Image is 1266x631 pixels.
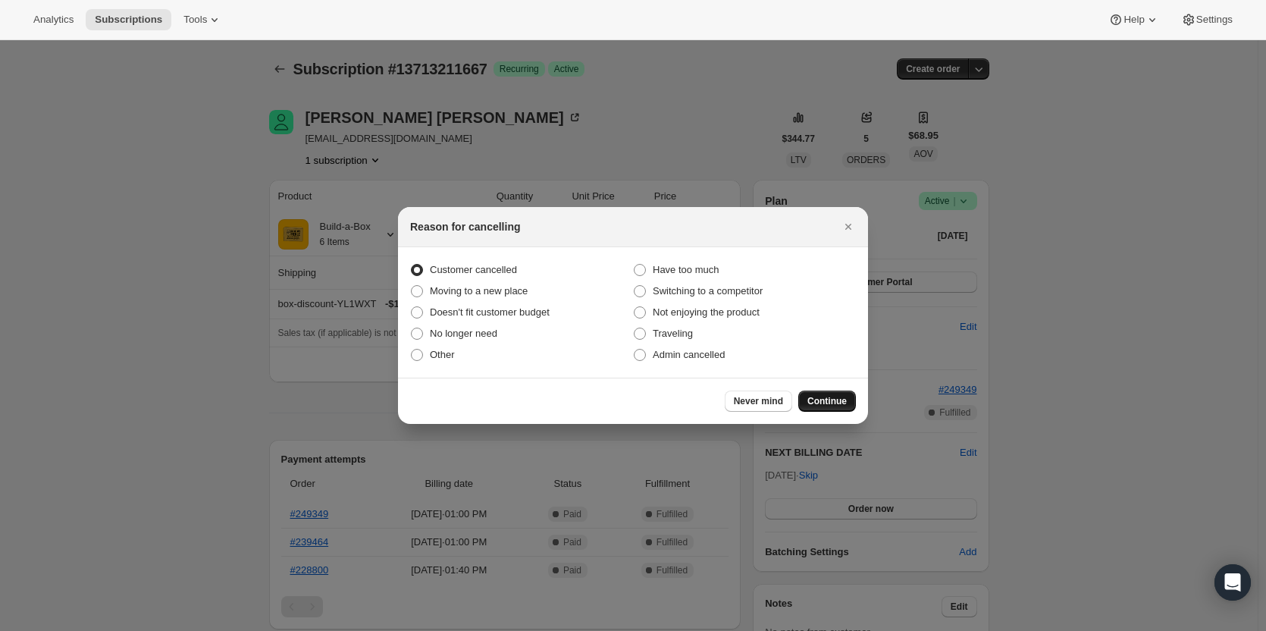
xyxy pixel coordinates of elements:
[734,395,783,407] span: Never mind
[653,306,760,318] span: Not enjoying the product
[410,219,520,234] h2: Reason for cancelling
[33,14,74,26] span: Analytics
[430,349,455,360] span: Other
[838,216,859,237] button: Close
[807,395,847,407] span: Continue
[1196,14,1233,26] span: Settings
[430,328,497,339] span: No longer need
[1099,9,1168,30] button: Help
[725,391,792,412] button: Never mind
[95,14,162,26] span: Subscriptions
[1172,9,1242,30] button: Settings
[430,264,517,275] span: Customer cancelled
[653,285,763,297] span: Switching to a competitor
[174,9,231,30] button: Tools
[653,328,693,339] span: Traveling
[24,9,83,30] button: Analytics
[653,349,725,360] span: Admin cancelled
[86,9,171,30] button: Subscriptions
[1123,14,1144,26] span: Help
[653,264,719,275] span: Have too much
[430,285,528,297] span: Moving to a new place
[798,391,856,412] button: Continue
[1214,564,1251,601] div: Open Intercom Messenger
[183,14,207,26] span: Tools
[430,306,550,318] span: Doesn't fit customer budget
